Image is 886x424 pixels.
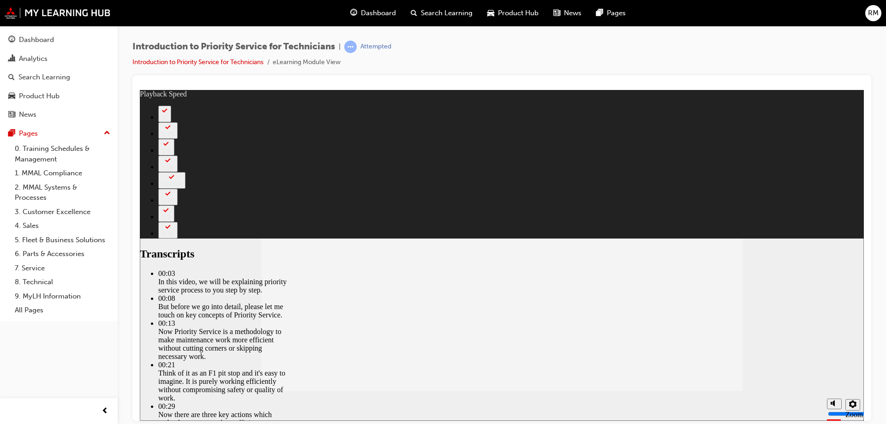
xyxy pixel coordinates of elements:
[589,4,633,23] a: pages-iconPages
[18,312,148,321] div: 00:29
[19,54,48,64] div: Analytics
[4,31,114,48] a: Dashboard
[19,91,60,102] div: Product Hub
[132,42,335,52] span: Introduction to Priority Service for Technicians
[411,7,417,19] span: search-icon
[11,289,114,304] a: 9. MyLH Information
[11,219,114,233] a: 4. Sales
[11,303,114,317] a: All Pages
[498,8,539,18] span: Product Hub
[4,106,114,123] a: News
[19,109,36,120] div: News
[343,4,403,23] a: guage-iconDashboard
[132,58,263,66] a: Introduction to Priority Service for Technicians
[421,8,473,18] span: Search Learning
[8,55,15,63] span: chart-icon
[11,233,114,247] a: 5. Fleet & Business Solutions
[8,130,15,138] span: pages-icon
[4,30,114,125] button: DashboardAnalyticsSearch LearningProduct HubNews
[11,142,114,166] a: 0. Training Schedules & Management
[487,7,494,19] span: car-icon
[11,247,114,261] a: 6. Parts & Accessories
[480,4,546,23] a: car-iconProduct Hub
[11,180,114,205] a: 2. MMAL Systems & Processes
[11,275,114,289] a: 8. Technical
[344,41,357,53] span: learningRecordVerb_ATTEMPT-icon
[4,88,114,105] a: Product Hub
[361,8,396,18] span: Dashboard
[564,8,581,18] span: News
[865,5,881,21] button: RM
[403,4,480,23] a: search-iconSearch Learning
[8,111,15,119] span: news-icon
[4,125,114,142] button: Pages
[607,8,626,18] span: Pages
[19,35,54,45] div: Dashboard
[19,128,38,139] div: Pages
[18,16,31,32] button: 2
[8,36,15,44] span: guage-icon
[4,50,114,67] a: Analytics
[868,8,879,18] span: RM
[102,406,108,417] span: prev-icon
[360,42,391,51] div: Attempted
[4,69,114,86] a: Search Learning
[104,127,110,139] span: up-icon
[22,24,28,31] div: 2
[8,73,15,82] span: search-icon
[11,166,114,180] a: 1. MMAL Compliance
[546,4,589,23] a: news-iconNews
[596,7,603,19] span: pages-icon
[273,57,341,68] li: eLearning Module View
[11,205,114,219] a: 3. Customer Excellence
[339,42,341,52] span: |
[18,321,148,346] div: Now there are three key actions which make the process such an efficient way to work.
[553,7,560,19] span: news-icon
[5,7,111,19] img: mmal
[18,72,70,83] div: Search Learning
[350,7,357,19] span: guage-icon
[8,92,15,101] span: car-icon
[11,261,114,275] a: 7. Service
